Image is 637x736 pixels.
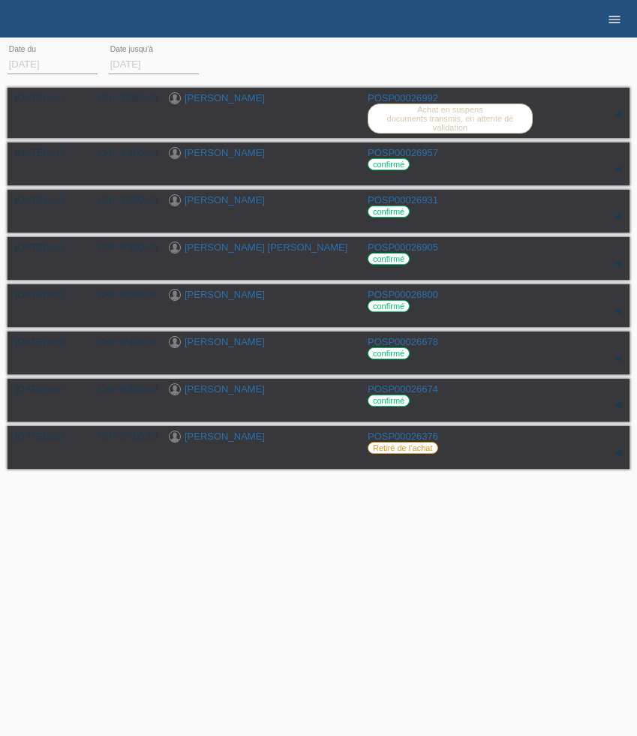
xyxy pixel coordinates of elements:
div: CHF 9'100.00 [86,242,158,253]
i: menu [607,12,622,27]
div: CHF 5'500.00 [86,289,158,300]
label: confirmé [368,347,410,359]
div: [DATE] [15,383,75,395]
div: [DATE] [15,194,75,206]
span: 10:18 [46,338,65,347]
label: confirmé [368,395,410,407]
div: CHF 2'000.00 [86,194,158,206]
span: 09:41 [46,386,65,394]
a: POSP00026957 [368,147,438,158]
div: CHF 2'095.00 [86,92,158,104]
label: confirmé [368,300,410,312]
label: confirmé [368,158,410,170]
label: confirmé [368,253,410,265]
a: menu [599,14,629,23]
a: POSP00026674 [368,383,438,395]
a: POSP00026376 [368,431,438,442]
a: [PERSON_NAME] [185,431,265,442]
a: POSP00026905 [368,242,438,253]
div: CHF 5'400.00 [86,336,158,347]
div: [DATE] [15,242,75,253]
div: étendre/coller [607,395,629,417]
div: CHF 9'700.00 [86,431,158,442]
span: 12:03 [46,95,65,103]
div: CHF 4'400.00 [86,147,158,158]
div: étendre/coller [607,158,629,181]
a: [PERSON_NAME] [185,194,265,206]
div: étendre/coller [607,206,629,228]
span: 14:52 [46,244,65,252]
span: 15:03 [46,291,65,299]
div: étendre/coller [607,442,629,464]
div: CHF 9'450.00 [86,383,158,395]
label: confirmé [368,206,410,218]
div: [DATE] [15,92,75,104]
a: POSP00026992 [368,92,438,104]
div: étendre/coller [607,104,629,126]
a: POSP00026931 [368,194,438,206]
div: [DATE] [15,147,75,158]
label: Retiré de l‘achat [368,442,438,454]
a: [PERSON_NAME] [185,336,265,347]
a: [PERSON_NAME] [PERSON_NAME] [185,242,347,253]
a: [PERSON_NAME] [185,92,265,104]
div: étendre/coller [607,347,629,370]
span: 15:13 [46,149,65,158]
span: 09:16 [46,197,65,205]
div: étendre/coller [607,300,629,323]
a: POSP00026800 [368,289,438,300]
div: [DATE] [15,289,75,300]
div: [DATE] [15,336,75,347]
a: [PERSON_NAME] [185,147,265,158]
a: [PERSON_NAME] [185,289,265,300]
label: Achat en suspens documents transmis, en attente de validation [368,104,533,134]
a: [PERSON_NAME] [185,383,265,395]
a: POSP00026678 [368,336,438,347]
div: étendre/coller [607,253,629,275]
div: [DATE] [15,431,75,442]
span: 15:52 [46,433,65,441]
